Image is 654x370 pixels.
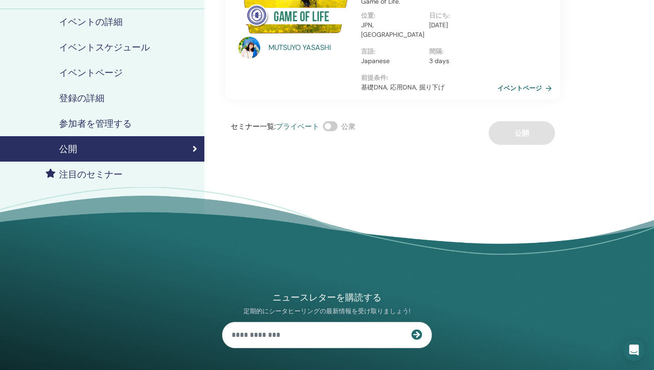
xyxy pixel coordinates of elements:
p: 言語 : [361,47,424,56]
div: Open Intercom Messenger [623,339,645,361]
h4: ニュースレターを購読する [222,291,432,304]
h4: イベントスケジュール [59,42,150,53]
p: 3 days [429,56,492,66]
h4: 注目のセミナー [59,169,123,180]
p: 日にち : [429,11,492,20]
h4: イベントページ [59,67,123,78]
p: 基礎DNA, 応用DNA, 掘り下げ [361,83,497,92]
a: イベントページ [497,81,555,95]
p: 間隔 : [429,47,492,56]
h4: 登録の詳細 [59,93,104,104]
p: 前提条件 : [361,73,497,83]
p: 定期的にシータヒーリングの最新情報を受け取りましょう! [222,307,432,316]
p: [DATE] [429,20,492,30]
span: 公衆 [341,122,356,131]
p: 位置 : [361,11,424,20]
span: プライベート [276,122,319,131]
img: default.jpg [238,37,260,59]
h4: 参加者を管理する [59,118,132,129]
span: セミナー一覧 : [231,122,276,131]
a: MUTSUYO YASASHI [268,42,352,53]
h4: 公開 [59,143,77,154]
p: Japanese [361,56,424,66]
p: JPN, [GEOGRAPHIC_DATA] [361,20,424,39]
h4: イベントの詳細 [59,16,123,27]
